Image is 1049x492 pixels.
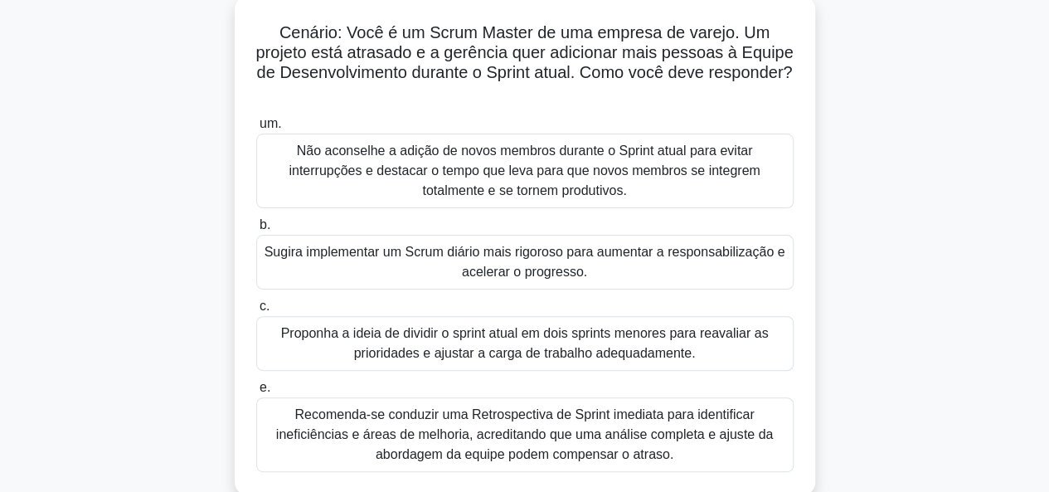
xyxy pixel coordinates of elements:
font: c. [260,299,270,313]
font: Sugira implementar um Scrum diário mais rigoroso para aumentar a responsabilização e acelerar o p... [265,245,785,279]
font: e. [260,380,270,394]
font: um. [260,116,282,130]
font: Cenário: Você é um Scrum Master de uma empresa de varejo. Um projeto está atrasado e a gerência q... [255,23,793,81]
font: Proponha a ideia de dividir o sprint atual em dois sprints menores para reavaliar as prioridades ... [281,326,769,360]
font: b. [260,217,270,231]
font: Recomenda-se conduzir uma Retrospectiva de Sprint imediata para identificar ineficiências e áreas... [276,407,773,461]
font: Não aconselhe a adição de novos membros durante o Sprint atual para evitar interrupções e destaca... [289,144,760,197]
